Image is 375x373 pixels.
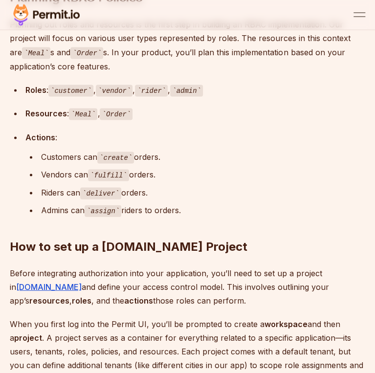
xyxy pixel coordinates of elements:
[25,106,365,120] div: : ,
[25,85,46,94] strong: Roles
[41,150,365,164] div: Customers can orders.
[22,47,50,59] code: Meal
[353,9,365,21] button: open menu
[69,108,97,120] code: Meal
[10,18,365,73] p: Planning out roles and resources is the first step in building an RBAC implementation. Our projec...
[96,85,132,96] code: vendor
[10,2,83,27] img: Permit logo
[14,332,42,342] strong: project
[100,108,132,120] code: Order
[41,167,365,181] div: Vendors can orders.
[41,203,365,217] div: Admins can riders to orders.
[16,282,82,291] a: [DOMAIN_NAME]
[25,130,365,144] div: :
[97,152,134,163] code: create
[124,295,153,305] strong: actions
[265,319,308,329] strong: workspace
[135,85,168,96] code: rider
[88,169,129,181] code: fulfill
[70,47,103,59] code: Order
[25,83,365,97] div: : , , ,
[48,85,93,96] code: customer
[170,85,203,96] code: admin
[29,295,69,305] strong: resources
[10,199,365,254] h2: How to set up a [DOMAIN_NAME] Project
[10,266,365,307] p: Before integrating authorization into your application, you’ll need to set up a project in and de...
[72,295,91,305] strong: roles
[25,132,55,142] strong: Actions
[80,187,121,199] code: deliver
[41,185,365,199] div: Riders can orders.
[25,108,67,118] strong: Resources
[85,205,121,217] code: assign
